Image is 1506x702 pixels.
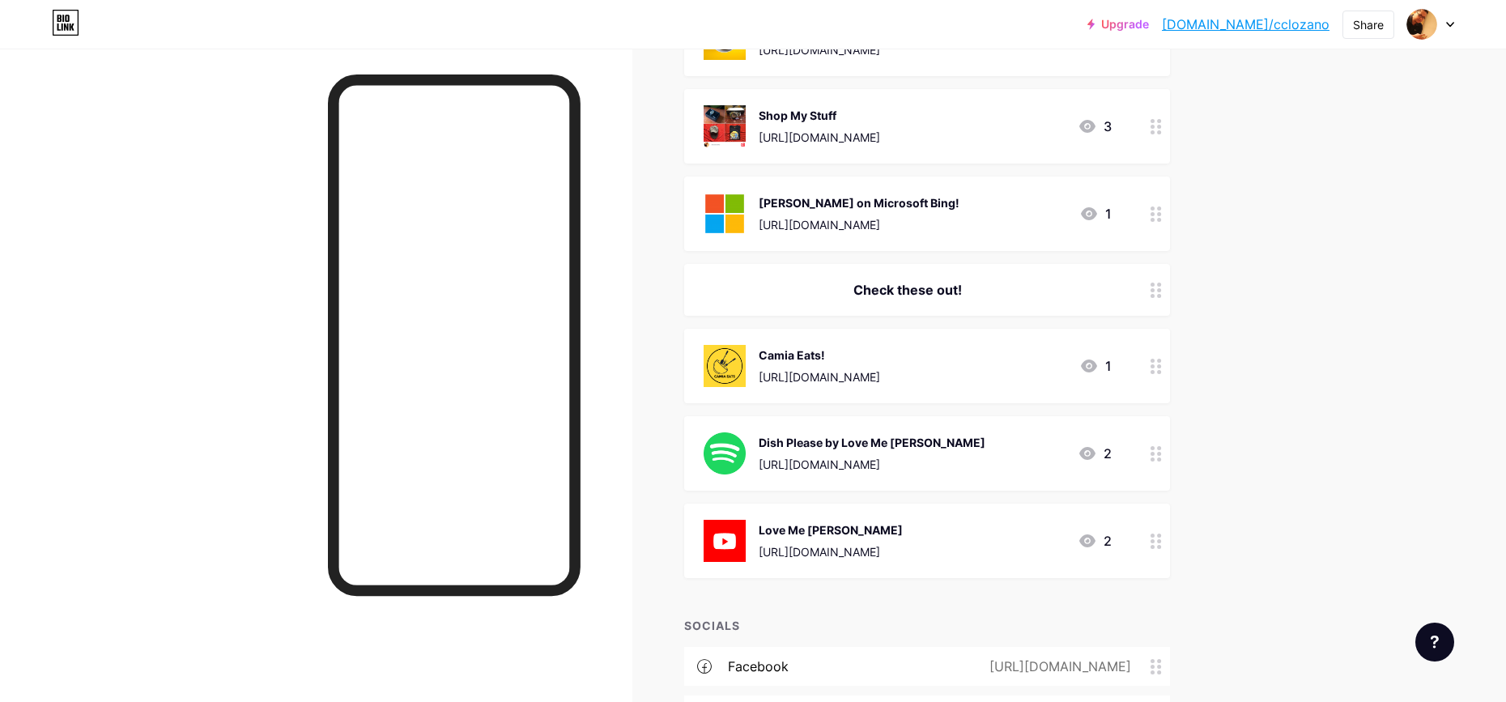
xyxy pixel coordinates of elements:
div: Check these out! [704,280,1112,300]
div: Share [1353,16,1384,33]
div: [URL][DOMAIN_NAME] [759,129,880,146]
img: Camia Eats! [704,345,746,387]
a: Upgrade [1087,18,1149,31]
div: 2 [1078,444,1112,463]
div: [URL][DOMAIN_NAME] [964,657,1151,676]
div: 1 [1079,356,1112,376]
div: [URL][DOMAIN_NAME] [759,456,985,473]
img: Dish Please by Love Me Marie [704,432,746,474]
div: Camia Eats! [759,347,880,364]
div: facebook [728,657,789,676]
div: 1 [1079,204,1112,223]
img: CC Lozano on Microsoft Bing! [704,193,746,235]
div: 3 [1078,117,1112,136]
div: Love Me [PERSON_NAME] [759,521,903,538]
div: [URL][DOMAIN_NAME] [759,543,903,560]
div: SOCIALS [684,617,1170,634]
div: Shop My Stuff [759,107,880,124]
div: [URL][DOMAIN_NAME] [759,41,880,58]
div: Dish Please by Love Me [PERSON_NAME] [759,434,985,451]
img: Love Me Marie [704,520,746,562]
div: [URL][DOMAIN_NAME] [759,216,959,233]
a: [DOMAIN_NAME]/cclozano [1162,15,1329,34]
img: Shop My Stuff [704,105,746,147]
div: 2 [1078,531,1112,551]
img: cclozano [1406,9,1437,40]
div: [PERSON_NAME] on Microsoft Bing! [759,194,959,211]
div: [URL][DOMAIN_NAME] [759,368,880,385]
